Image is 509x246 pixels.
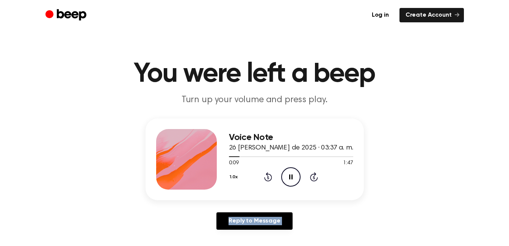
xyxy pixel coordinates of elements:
[109,94,400,106] p: Turn up your volume and press play.
[229,159,239,167] span: 0:09
[216,212,292,230] a: Reply to Message
[343,159,353,167] span: 1:47
[399,8,464,22] a: Create Account
[229,171,241,184] button: 1.0x
[61,61,449,88] h1: You were left a beep
[229,132,353,143] h3: Voice Note
[229,145,353,151] span: 26 [PERSON_NAME] de 2025 · 03:37 a. m.
[366,8,395,22] a: Log in
[45,8,88,23] a: Beep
